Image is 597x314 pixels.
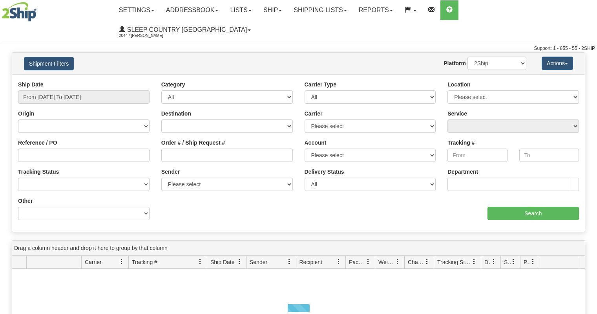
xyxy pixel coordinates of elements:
a: Delivery Status filter column settings [487,255,500,268]
label: Tracking Status [18,168,59,176]
a: Lists [224,0,257,20]
span: Recipient [299,258,322,266]
span: Ship Date [210,258,234,266]
button: Actions [542,57,573,70]
div: grid grouping header [12,241,585,256]
a: Addressbook [160,0,225,20]
iframe: chat widget [579,117,596,197]
span: Shipment Issues [504,258,511,266]
span: Pickup Status [524,258,530,266]
a: Packages filter column settings [361,255,375,268]
label: Carrier [305,110,323,118]
label: Tracking # [447,139,475,147]
button: Shipment Filters [24,57,74,70]
input: Search [487,207,579,220]
a: Settings [113,0,160,20]
a: Sleep Country [GEOGRAPHIC_DATA] 2044 / [PERSON_NAME] [113,20,257,40]
a: Weight filter column settings [391,255,404,268]
label: Origin [18,110,34,118]
a: Reports [353,0,399,20]
label: Category [161,81,185,88]
a: Recipient filter column settings [332,255,345,268]
div: Support: 1 - 855 - 55 - 2SHIP [2,45,595,52]
a: Tracking # filter column settings [194,255,207,268]
a: Charge filter column settings [420,255,434,268]
span: Sender [250,258,267,266]
a: Tracking Status filter column settings [467,255,481,268]
label: Delivery Status [305,168,344,176]
span: Charge [408,258,424,266]
span: Tracking # [132,258,157,266]
label: Ship Date [18,81,44,88]
a: Carrier filter column settings [115,255,128,268]
label: Platform [444,59,466,67]
span: Packages [349,258,365,266]
label: Order # / Ship Request # [161,139,225,147]
span: Carrier [85,258,102,266]
label: Department [447,168,478,176]
label: Other [18,197,33,205]
input: From [447,149,507,162]
a: Ship [257,0,288,20]
a: Shipment Issues filter column settings [507,255,520,268]
label: Carrier Type [305,81,336,88]
a: Sender filter column settings [283,255,296,268]
label: Service [447,110,467,118]
label: Location [447,81,470,88]
a: Pickup Status filter column settings [526,255,540,268]
img: logo2044.jpg [2,2,37,22]
label: Reference / PO [18,139,57,147]
span: 2044 / [PERSON_NAME] [119,32,178,40]
span: Delivery Status [484,258,491,266]
a: Ship Date filter column settings [233,255,246,268]
label: Destination [161,110,191,118]
input: To [519,149,579,162]
label: Account [305,139,327,147]
a: Shipping lists [288,0,352,20]
span: Sleep Country [GEOGRAPHIC_DATA] [125,26,247,33]
span: Weight [378,258,395,266]
label: Sender [161,168,180,176]
span: Tracking Status [437,258,471,266]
